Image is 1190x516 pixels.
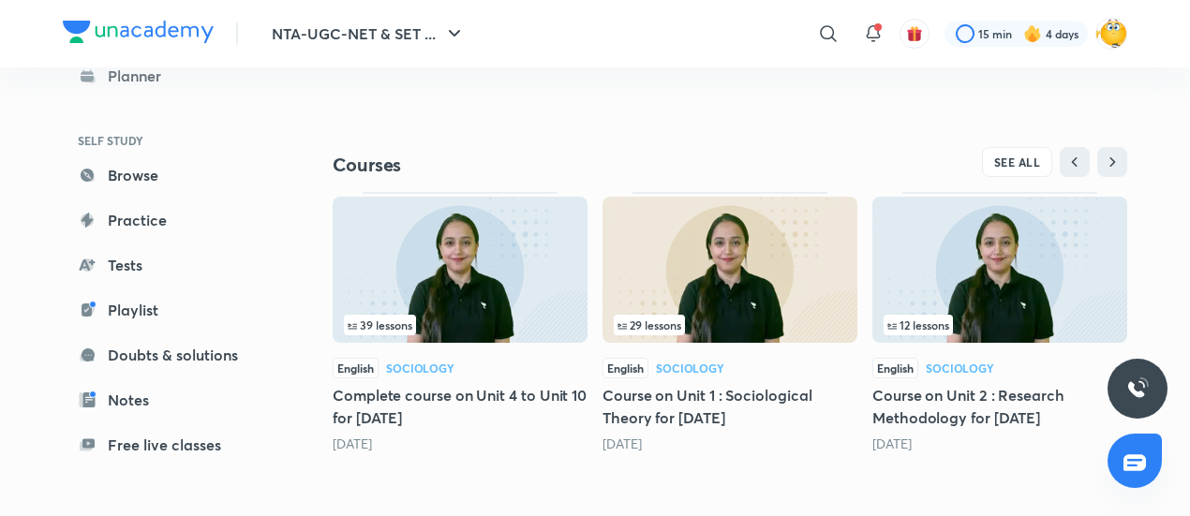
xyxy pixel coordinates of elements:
div: infosection [614,315,846,335]
h4: Courses [333,153,730,177]
h5: Complete course on Unit 4 to Unit 10 for [DATE] [333,384,588,429]
img: Thumbnail [333,197,588,343]
button: avatar [900,19,930,49]
div: infosection [884,315,1116,335]
div: 2 months ago [333,435,588,453]
img: Thumbnail [872,197,1127,343]
button: NTA-UGC-NET & SET ... [260,15,477,52]
a: Practice [63,201,280,239]
div: left [884,315,1116,335]
a: Free live classes [63,426,280,464]
span: SEE ALL [994,155,1041,169]
span: English [602,358,648,378]
span: English [333,358,379,378]
div: infocontainer [344,315,576,335]
a: Planner [63,57,280,95]
h5: Course on Unit 1 : Sociological Theory for [DATE] [602,384,857,429]
img: Company Logo [63,21,214,43]
a: Notes [63,381,280,419]
div: Sociology [656,362,724,374]
h5: Course on Unit 2 : Research Methodology for [DATE] [872,384,1127,429]
div: infocontainer [614,315,846,335]
span: 39 lessons [348,319,412,331]
div: 2 months ago [602,435,857,453]
a: Company Logo [63,21,214,48]
div: Course on Unit 2 : Research Methodology for June 2025 [872,192,1127,452]
a: Tests [63,246,280,284]
div: left [614,315,846,335]
img: streak [1023,24,1042,43]
button: SEE ALL [982,147,1053,177]
div: Complete course on Unit 4 to Unit 10 for June 2025 [333,192,588,452]
h6: SELF STUDY [63,125,280,156]
span: 12 lessons [887,319,949,331]
span: 29 lessons [617,319,681,331]
span: English [872,358,918,378]
div: Sociology [386,362,454,374]
div: infocontainer [884,315,1116,335]
a: Doubts & solutions [63,336,280,374]
a: Playlist [63,291,280,329]
div: Sociology [926,362,994,374]
div: infosection [344,315,576,335]
img: Chhavindra Nath [1095,18,1127,50]
img: ttu [1126,377,1149,400]
div: left [344,315,576,335]
img: Thumbnail [602,197,857,343]
a: Browse [63,156,280,194]
img: avatar [906,25,923,42]
div: 4 months ago [872,435,1127,453]
div: Course on Unit 1 : Sociological Theory for June 2025 [602,192,857,452]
